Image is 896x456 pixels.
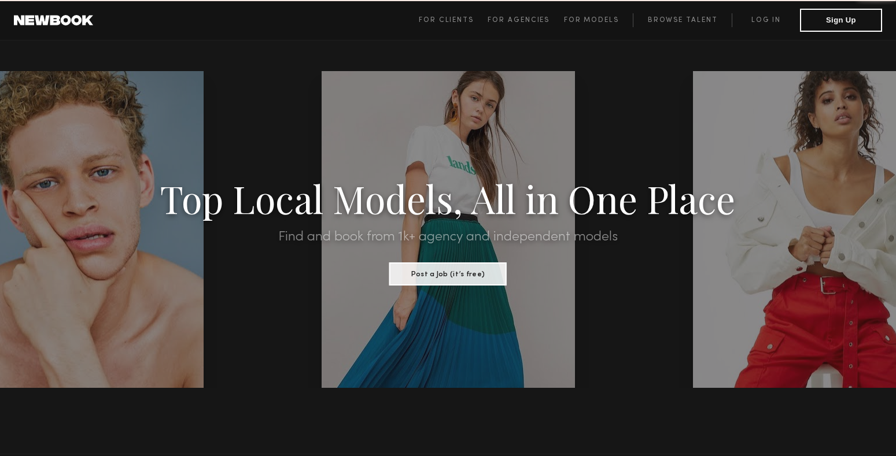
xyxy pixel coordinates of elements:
a: For Clients [419,13,488,27]
a: For Agencies [488,13,563,27]
span: For Models [564,17,619,24]
a: For Models [564,13,633,27]
button: Sign Up [800,9,882,32]
a: Log in [732,13,800,27]
h1: Top Local Models, All in One Place [67,180,829,216]
h2: Find and book from 1k+ agency and independent models [67,230,829,244]
button: Post a Job (it’s free) [389,262,507,286]
span: For Agencies [488,17,550,24]
span: For Clients [419,17,474,24]
a: Browse Talent [633,13,732,27]
a: Post a Job (it’s free) [389,266,507,279]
